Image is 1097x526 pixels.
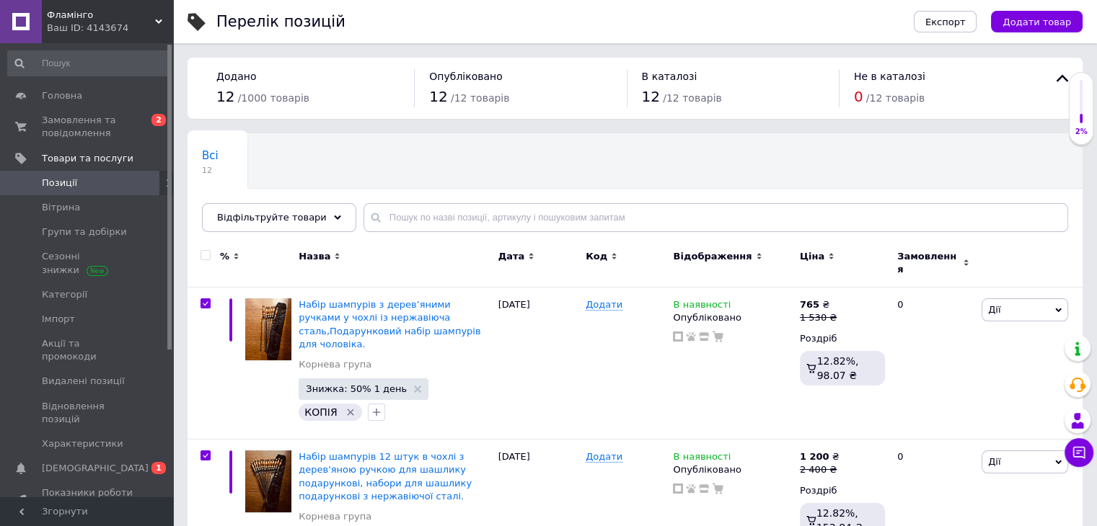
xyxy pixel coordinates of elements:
span: Дії [988,304,1000,315]
div: Опубліковано [673,463,792,476]
span: [DEMOGRAPHIC_DATA] [42,462,149,475]
div: 2% [1070,127,1093,137]
a: Набір шампурів 12 штук в чохлі з дерев'яною ручкою для шашлику подарункові, набори для шашлику по... [299,451,472,502]
span: Експорт [925,17,966,27]
span: 2 [151,114,166,126]
span: / 1000 товарів [238,92,309,104]
div: 2 400 ₴ [800,463,840,476]
div: 1 530 ₴ [800,311,837,324]
span: В наявності [673,299,731,314]
div: Опубліковано [673,311,792,324]
b: 1 200 [800,451,829,462]
span: Додати [586,299,622,311]
div: 0 [889,287,978,440]
span: Фламінго [47,9,155,22]
a: Набір шампурів з дерев’яними ручками у чохлі із нержавіюча сталь,Подарунковий набір шампурів для ... [299,299,480,349]
span: Показники роботи компанії [42,486,133,512]
span: Додати товар [1003,17,1071,27]
span: 1 [151,462,166,474]
button: Додати товар [991,11,1083,32]
span: Ціна [800,250,824,263]
div: [DATE] [495,287,582,440]
span: 12 [429,88,447,105]
span: % [220,250,229,263]
span: Відфільтруйте товари [217,212,327,223]
img: Шампура комплект 6штук на подарок в чехле,Шампура с деревянной ручкой из нержавейки для шашлыков,... [245,450,291,512]
span: Код [586,250,607,263]
span: Дії [988,456,1000,467]
span: / 12 товарів [663,92,722,104]
div: Роздріб [800,484,885,497]
span: Головна [42,89,82,102]
svg: Видалити мітку [345,406,356,418]
b: 765 [800,299,819,310]
span: Замовлення [897,250,959,276]
span: Назва [299,250,330,263]
span: Групи та добірки [42,226,127,239]
button: Експорт [914,11,977,32]
img: Шампура комплект 6штук на подарок в чехле,Шампура с деревянной ручкой из нержавейки для шашлыков,... [245,298,291,360]
span: Характеристики [42,437,123,450]
span: Додано [216,71,256,82]
span: 12.82%, 98.07 ₴ [817,355,859,381]
span: / 12 товарів [866,92,925,104]
span: В каталозі [642,71,697,82]
span: 12 [642,88,660,105]
span: В наявності [673,451,731,466]
span: 12 [216,88,234,105]
span: Відображення [673,250,752,263]
a: Корнева група [299,358,371,371]
span: Опубліковано [429,71,503,82]
input: Пошук по назві позиції, артикулу і пошуковим запитам [364,203,1068,232]
span: Товари та послуги [42,152,133,165]
span: Категорії [42,288,87,301]
div: Роздріб [800,332,885,345]
span: Знижка: 50% 1 день [306,384,407,393]
span: Вітрина [42,201,80,214]
span: Відновлення позицій [42,400,133,426]
div: Ваш ID: 4143674 [47,22,173,35]
span: Сезонні знижки [42,250,133,276]
span: Додати [586,451,622,463]
span: Не в каталозі [854,71,925,82]
span: Замовлення та повідомлення [42,114,133,140]
span: 12 [202,165,219,176]
div: ₴ [800,298,837,311]
span: Позиції [42,177,77,190]
div: ₴ [800,450,840,463]
div: Перелік позицій [216,14,345,30]
input: Пошук [7,50,170,76]
span: / 12 товарів [451,92,510,104]
span: 0 [854,88,863,105]
span: Імпорт [42,313,75,326]
button: Чат з покупцем [1065,438,1093,467]
span: Всі [202,149,219,162]
a: Корнева група [299,510,371,523]
span: Акції та промокоди [42,337,133,363]
span: Видалені позиції [42,375,125,388]
span: Дата [498,250,525,263]
span: КОПІЯ [304,406,337,418]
